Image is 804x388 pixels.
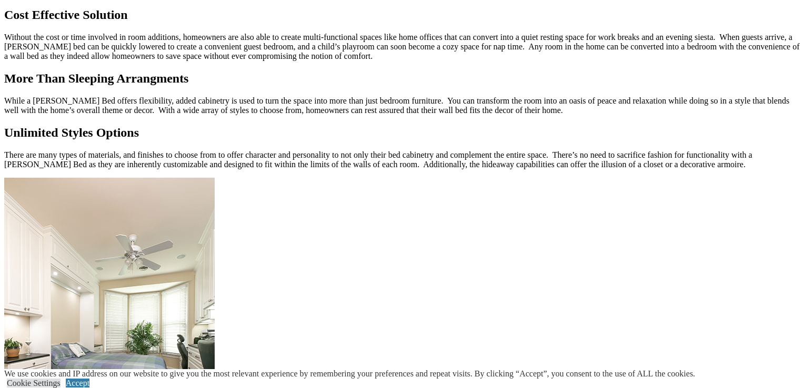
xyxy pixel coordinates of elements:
h2: More Than Sleeping Arrangments [4,72,800,86]
h2: Unlimited Styles Options [4,126,800,140]
h2: Cost Effective Solution [4,8,800,22]
p: While a [PERSON_NAME] Bed offers flexibility, added cabinetry is used to turn the space into more... [4,96,800,115]
a: Cookie Settings [7,379,61,387]
div: We use cookies and IP address on our website to give you the most relevant experience by remember... [4,369,695,379]
p: There are many types of materials, and finishes to choose from to offer character and personality... [4,150,800,169]
p: Without the cost or time involved in room additions, homeowners are also able to create multi-fun... [4,33,800,61]
a: Accept [66,379,89,387]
